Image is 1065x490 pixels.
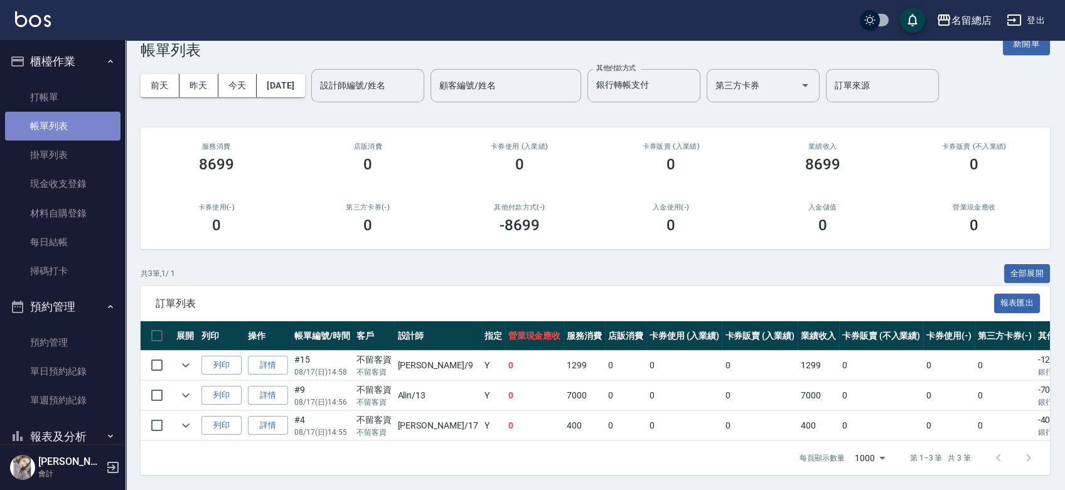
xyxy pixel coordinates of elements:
[356,413,392,427] div: 不留客資
[5,228,120,257] a: 每日結帳
[176,416,195,435] button: expand row
[459,203,581,211] h2: 其他付款方式(-)
[970,156,978,173] h3: 0
[10,455,35,480] img: Person
[353,321,395,351] th: 客戶
[611,142,732,151] h2: 卡券販賣 (入業績)
[291,351,353,380] td: #15
[481,411,505,440] td: Y
[839,411,923,440] td: 0
[798,351,839,380] td: 1299
[722,321,798,351] th: 卡券販賣 (入業績)
[5,357,120,386] a: 單日預約紀錄
[975,411,1035,440] td: 0
[850,441,890,475] div: 1000
[800,452,845,464] p: 每頁顯示數量
[291,321,353,351] th: 帳單編號/時間
[762,203,884,211] h2: 入金儲值
[1004,264,1051,284] button: 全部展開
[762,142,884,151] h2: 業績收入
[5,83,120,112] a: 打帳單
[38,455,102,468] h5: [PERSON_NAME]
[515,156,524,173] h3: 0
[201,386,242,405] button: 列印
[923,411,975,440] td: 0
[179,74,218,97] button: 昨天
[248,416,288,435] a: 詳情
[994,297,1041,309] a: 報表匯出
[308,142,429,151] h2: 店販消費
[156,203,277,211] h2: 卡券使用(-)
[500,216,540,234] h3: -8699
[356,366,392,378] p: 不留客資
[5,112,120,141] a: 帳單列表
[596,63,636,73] label: 其他付款方式
[356,427,392,438] p: 不留客資
[900,8,925,33] button: save
[839,321,923,351] th: 卡券販賣 (不入業績)
[394,381,481,410] td: Alin /13
[798,381,839,410] td: 7000
[666,156,675,173] h3: 0
[5,45,120,78] button: 櫃檯作業
[15,11,51,27] img: Logo
[294,397,350,408] p: 08/17 (日) 14:56
[839,351,923,380] td: 0
[505,351,564,380] td: 0
[505,321,564,351] th: 營業現金應收
[1002,9,1050,32] button: 登出
[363,216,372,234] h3: 0
[923,321,975,351] th: 卡券使用(-)
[176,356,195,375] button: expand row
[646,381,722,410] td: 0
[308,203,429,211] h2: 第三方卡券(-)
[914,142,1036,151] h2: 卡券販賣 (不入業績)
[923,351,975,380] td: 0
[611,203,732,211] h2: 入金使用(-)
[5,169,120,198] a: 現金收支登錄
[481,321,505,351] th: 指定
[605,351,646,380] td: 0
[818,216,827,234] h3: 0
[294,366,350,378] p: 08/17 (日) 14:58
[156,297,994,310] span: 訂單列表
[798,321,839,351] th: 業績收入
[505,381,564,410] td: 0
[5,199,120,228] a: 材料自購登錄
[564,321,605,351] th: 服務消費
[951,13,992,28] div: 名留總店
[394,351,481,380] td: [PERSON_NAME] /9
[481,381,505,410] td: Y
[975,351,1035,380] td: 0
[356,353,392,366] div: 不留客資
[141,74,179,97] button: 前天
[564,381,605,410] td: 7000
[294,427,350,438] p: 08/17 (日) 14:55
[201,416,242,435] button: 列印
[975,381,1035,410] td: 0
[564,411,605,440] td: 400
[605,321,646,351] th: 店販消費
[722,381,798,410] td: 0
[931,8,997,33] button: 名留總店
[923,381,975,410] td: 0
[914,203,1036,211] h2: 營業現金應收
[5,257,120,285] a: 掃碼打卡
[5,420,120,453] button: 報表及分析
[291,411,353,440] td: #4
[198,321,245,351] th: 列印
[646,411,722,440] td: 0
[564,351,605,380] td: 1299
[1003,37,1050,49] a: 新開單
[156,142,277,151] h3: 服務消費
[795,75,815,95] button: Open
[605,381,646,410] td: 0
[505,411,564,440] td: 0
[910,452,971,464] p: 第 1–3 筆 共 3 筆
[722,351,798,380] td: 0
[5,386,120,415] a: 單週預約紀錄
[666,216,675,234] h3: 0
[646,351,722,380] td: 0
[248,386,288,405] a: 詳情
[646,321,722,351] th: 卡券使用 (入業績)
